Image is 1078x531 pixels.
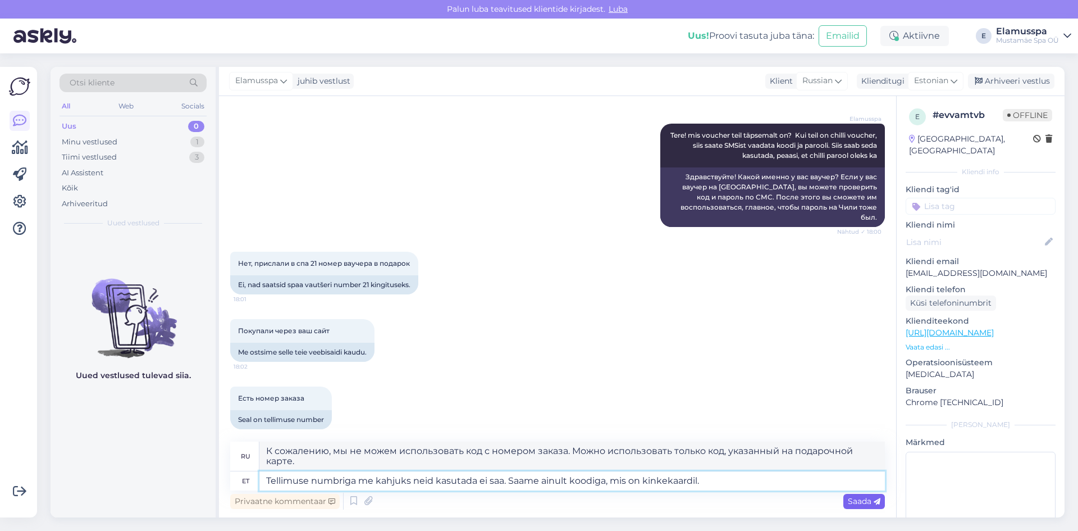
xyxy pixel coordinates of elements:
[906,267,1056,279] p: [EMAIL_ADDRESS][DOMAIN_NAME]
[802,75,833,87] span: Russian
[909,133,1033,157] div: [GEOGRAPHIC_DATA], [GEOGRAPHIC_DATA]
[906,184,1056,196] p: Kliendi tag'id
[906,397,1056,409] p: Chrome [TECHNICAL_ID]
[116,99,136,114] div: Web
[765,75,793,87] div: Klient
[906,385,1056,397] p: Brauser
[238,259,410,267] span: Нет, прислали в спа 21 номер ваучера в подарок
[1003,109,1052,121] span: Offline
[234,430,276,438] span: 18:04
[933,108,1003,122] div: # evvamtvb
[906,219,1056,231] p: Kliendi nimi
[190,137,204,148] div: 1
[234,295,276,303] span: 18:01
[996,36,1059,45] div: Mustamäe Spa OÜ
[235,75,278,87] span: Elamusspa
[968,74,1054,89] div: Arhiveeri vestlus
[293,75,350,87] div: juhib vestlust
[906,198,1056,215] input: Lisa tag
[976,28,992,44] div: E
[819,25,867,47] button: Emailid
[230,275,418,294] div: Ei, nad saatsid spaa vautšeri number 21 kingituseks.
[839,115,881,123] span: Elamusspa
[62,167,103,179] div: AI Assistent
[906,284,1056,296] p: Kliendi telefon
[848,496,880,506] span: Saada
[62,121,76,132] div: Uus
[242,471,249,491] div: et
[234,362,276,371] span: 18:02
[70,77,115,89] span: Otsi kliente
[906,236,1043,248] input: Lisa nimi
[915,112,920,121] span: e
[62,183,78,194] div: Kõik
[230,410,332,429] div: Seal on tellimuse number
[51,258,216,360] img: No chats
[996,27,1071,45] a: ElamusspaMustamäe Spa OÜ
[688,29,814,43] div: Proovi tasuta juba täna:
[857,75,905,87] div: Klienditugi
[906,328,994,338] a: [URL][DOMAIN_NAME]
[670,131,879,160] span: Tere! mis voucher teil täpsemalt on? Kui teil on chilli voucher, siis saate SMSist vaadata koodi ...
[189,152,204,163] div: 3
[259,471,885,491] textarea: Tellimuse numbriga me kahjuks neid kasutada ei saa. Saame ainult koodiga, mis on kinkekaardil.
[241,447,250,466] div: ru
[76,370,191,382] p: Uued vestlused tulevad siia.
[107,218,159,228] span: Uued vestlused
[906,296,996,311] div: Küsi telefoninumbrit
[179,99,207,114] div: Socials
[906,315,1056,327] p: Klienditeekond
[837,228,881,236] span: Nähtud ✓ 18:00
[906,369,1056,380] p: [MEDICAL_DATA]
[906,437,1056,448] p: Märkmed
[62,152,117,163] div: Tiimi vestlused
[688,30,709,41] b: Uus!
[230,494,340,509] div: Privaatne kommentaar
[238,394,304,402] span: Есть номер заказа
[906,167,1056,177] div: Kliendi info
[230,343,374,362] div: Me ostsime selle teie veebisaidi kaudu.
[906,256,1056,267] p: Kliendi email
[880,26,949,46] div: Aktiivne
[605,4,631,14] span: Luba
[660,167,885,227] div: Здравствуйте! Какой именно у вас ваучер? Если у вас ваучер на [GEOGRAPHIC_DATA], вы можете провер...
[62,198,108,210] div: Arhiveeritud
[906,357,1056,369] p: Operatsioonisüsteem
[60,99,72,114] div: All
[906,342,1056,352] p: Vaata edasi ...
[259,442,885,471] textarea: К сожалению, мы не можем использовать код с номером заказа. Можно использовать только код, указан...
[914,75,948,87] span: Estonian
[62,137,117,148] div: Minu vestlused
[906,420,1056,430] div: [PERSON_NAME]
[238,326,330,335] span: Покупали через ваш сайт
[996,27,1059,36] div: Elamusspa
[188,121,204,132] div: 0
[9,76,30,97] img: Askly Logo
